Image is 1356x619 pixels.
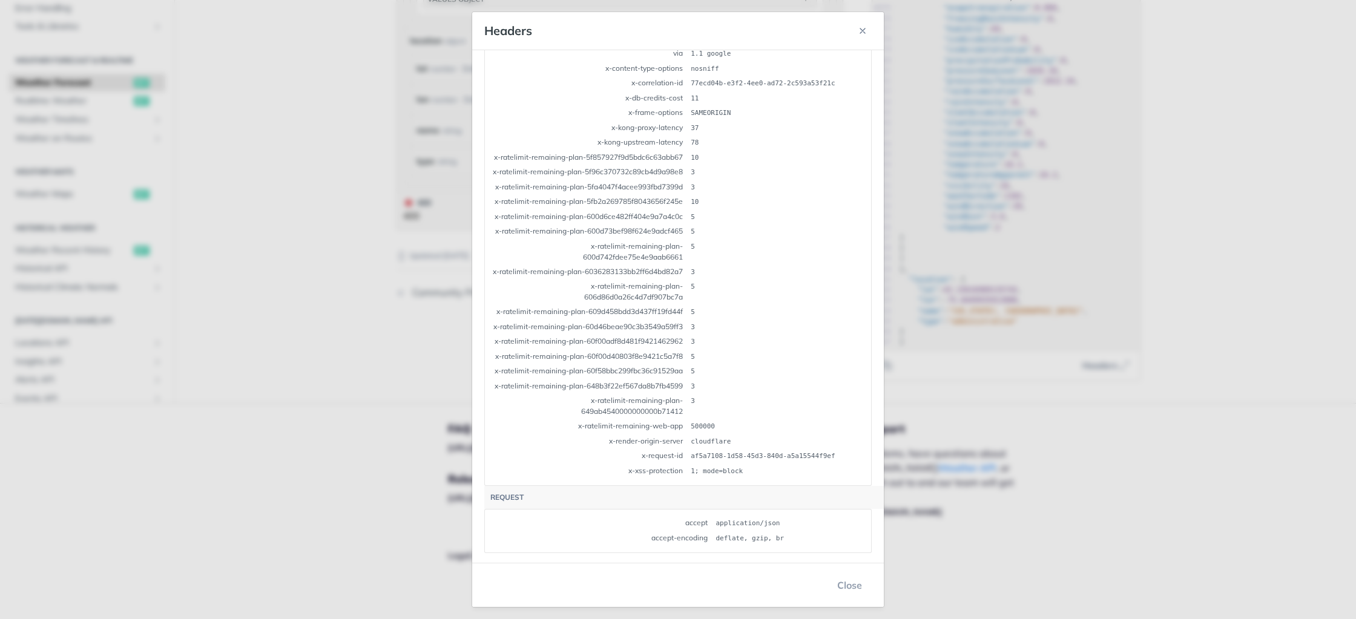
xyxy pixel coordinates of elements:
td: x-ratelimit-remaining-plan-60f00adf8d481f9421462962 [492,335,689,349]
td: x-ratelimit-remaining-plan-5f96c370732c89cb4d9a98e8 [492,166,689,180]
td: af5a7108-1d58-45d3-840d-a5a15544f9ef [690,450,864,463]
td: x-frame-options [492,106,689,120]
td: 5 [690,240,864,264]
td: 5 [690,280,864,304]
td: 5 [690,350,864,364]
button: Close [828,573,872,597]
td: SAMEORIGIN [690,106,864,120]
td: 5 [690,306,864,319]
td: 5 [690,225,864,239]
h4: Headers [484,22,532,39]
td: 10 [690,151,864,165]
td: 37 [690,122,864,136]
td: x-ratelimit-remaining-plan-60f00d40803f8e9421c5a7f8 [492,350,689,364]
td: x-ratelimit-remaining-plan-648b3f22ef567da8b7fb4599 [492,380,689,394]
td: 10 [690,195,864,209]
td: cloudflare [690,435,864,449]
td: 77ecd04b-e3f2-4ee0-ad72-2c593a53f21c [690,77,864,91]
td: x-xss-protection [492,465,689,479]
td: x-ratelimit-remaining-plan-600d73bef98f624e9adcf465 [492,225,689,239]
td: 3 [690,321,864,335]
td: x-ratelimit-remaining-plan-5fb2a269785f8043656f245e [492,195,689,209]
td: 1.1 google [690,47,864,61]
td: 5 [690,211,864,224]
td: 78 [690,136,864,150]
td: 3 [690,266,864,280]
header: Request [484,486,884,509]
td: application/json [715,517,864,531]
td: x-db-credits-cost [492,92,689,106]
td: 3 [690,335,864,349]
td: 3 [690,380,864,394]
td: x-ratelimit-remaining-plan-60f58bbc299fbc36c91529aa [492,365,689,379]
td: accept [492,517,714,531]
td: nosniff [690,62,864,76]
td: 3 [690,166,864,180]
td: x-ratelimit-remaining-plan-649ab4540000000000b71412 [492,395,689,419]
td: x-kong-upstream-latency [492,136,689,150]
td: 3 [690,181,864,195]
td: x-ratelimit-remaining-plan-600d742fdee75e4e9aab6661 [492,240,689,264]
td: 500000 [690,420,864,434]
td: deflate, gzip, br [715,532,864,546]
td: accept-encoding [492,532,714,546]
td: 1; mode=block [690,465,864,479]
td: x-render-origin-server [492,435,689,449]
td: x-correlation-id [492,77,689,91]
td: x-ratelimit-remaining-plan-6036283133bb2ff6d4bd82a7 [492,266,689,280]
td: 5 [690,365,864,379]
td: x-kong-proxy-latency [492,122,689,136]
td: x-ratelimit-remaining-plan-606d86d0a26c4d7df907bc7a [492,280,689,304]
td: x-ratelimit-remaining-plan-609d458bdd3d437ff19fd44f [492,306,689,319]
td: x-ratelimit-remaining-plan-5fa4047f4acee993fbd7399d [492,181,689,195]
td: x-request-id [492,450,689,463]
td: x-ratelimit-remaining-web-app [492,420,689,434]
td: x-ratelimit-remaining-plan-600d6ce482ff404e9a7a4c0c [492,211,689,224]
td: 11 [690,92,864,106]
td: via [492,47,689,61]
td: x-ratelimit-remaining-plan-60d46beae90c3b3549a59ff3 [492,321,689,335]
td: x-content-type-options [492,62,689,76]
td: 3 [690,395,864,419]
td: x-ratelimit-remaining-plan-5f857927f9d5bdc6c63abb67 [492,151,689,165]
